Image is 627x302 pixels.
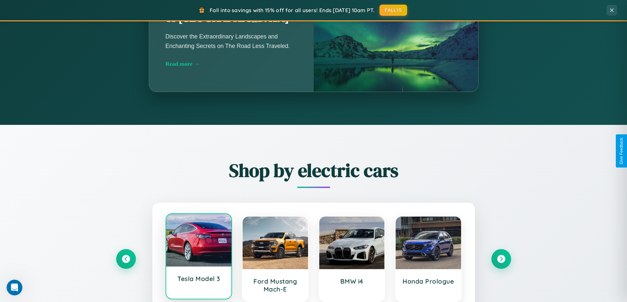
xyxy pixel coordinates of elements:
h3: Honda Prologue [402,277,455,285]
h2: Shop by electric cars [116,158,511,183]
p: Discover the Extraordinary Landscapes and Enchanting Secrets on The Road Less Traveled. [166,32,297,50]
iframe: Intercom live chat [7,280,22,295]
div: Read more → [166,60,297,67]
h3: Tesla Model 3 [173,275,225,283]
div: Give Feedback [619,138,624,164]
h3: Ford Mustang Mach-E [249,277,301,293]
button: FALL15 [379,5,407,16]
span: Fall into savings with 15% off for all users! Ends [DATE] 10am PT. [210,7,375,13]
h3: BMW i4 [326,277,378,285]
